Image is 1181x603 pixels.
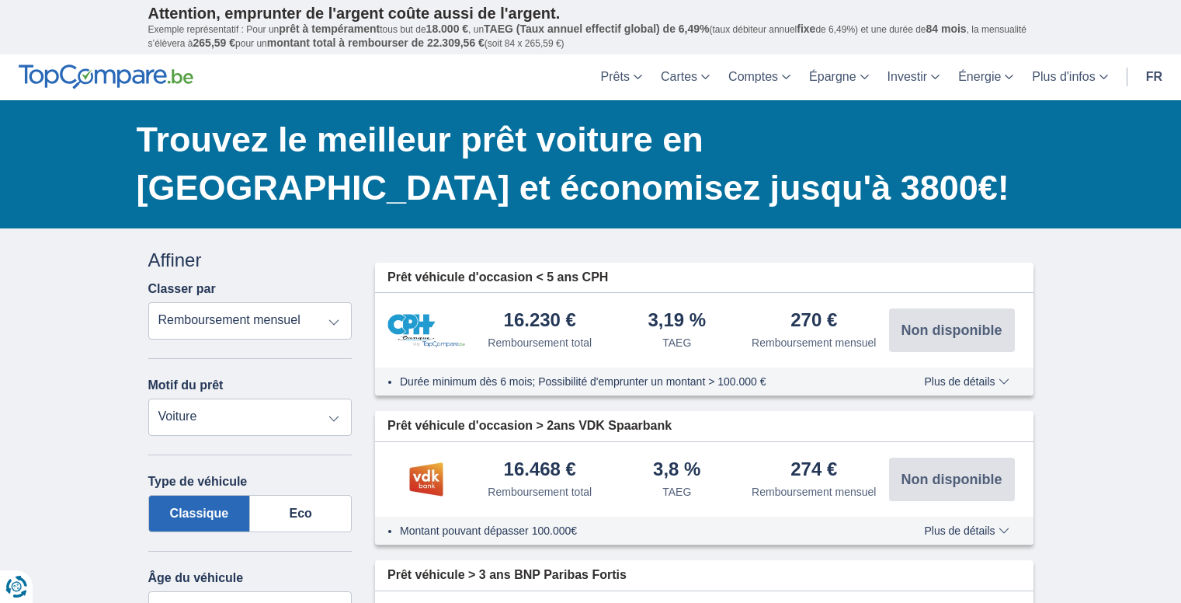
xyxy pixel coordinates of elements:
span: 265,59 € [193,37,236,49]
button: Plus de détails [912,375,1020,388]
span: Prêt véhicule d'occasion > 2ans VDK Spaarbank [387,417,672,435]
img: pret personnel VDK bank [387,460,465,499]
button: Non disponible [889,308,1015,352]
a: Plus d'infos [1023,54,1117,100]
div: 3,19 % [648,311,706,332]
span: Prêt véhicule > 3 ans BNP Paribas Fortis [387,566,627,584]
h1: Trouvez le meilleur prêt voiture en [GEOGRAPHIC_DATA] et économisez jusqu'à 3800€! [137,116,1033,212]
span: prêt à tempérament [279,23,380,35]
span: Non disponible [901,472,1002,486]
p: Attention, emprunter de l'argent coûte aussi de l'argent. [148,4,1033,23]
a: Investir [878,54,950,100]
a: Énergie [949,54,1023,100]
div: Remboursement total [488,335,592,350]
span: Plus de détails [924,525,1009,536]
a: Comptes [719,54,800,100]
div: Remboursement mensuel [752,484,876,500]
div: 3,8 % [653,460,700,481]
a: Épargne [800,54,878,100]
div: TAEG [662,335,691,350]
p: Exemple représentatif : Pour un tous but de , un (taux débiteur annuel de 6,49%) et une durée de ... [148,23,1033,51]
div: Affiner [148,247,353,274]
span: Plus de détails [924,376,1009,387]
div: 16.230 € [504,311,576,332]
img: TopCompare [19,64,193,89]
span: TAEG (Taux annuel effectif global) de 6,49% [484,23,709,35]
span: montant total à rembourser de 22.309,56 € [267,37,485,49]
img: pret personnel CPH Banque [387,314,465,347]
div: 270 € [790,311,837,332]
span: 18.000 € [426,23,469,35]
div: TAEG [662,484,691,500]
label: Âge du véhicule [148,571,244,585]
a: Prêts [592,54,651,100]
a: Cartes [651,54,719,100]
li: Montant pouvant dépasser 100.000€ [400,523,879,539]
label: Classer par [148,282,216,296]
div: 16.468 € [504,460,576,481]
span: fixe [797,23,815,35]
div: 274 € [790,460,837,481]
span: Prêt véhicule d'occasion < 5 ans CPH [387,269,608,287]
label: Motif du prêt [148,378,224,392]
div: Remboursement total [488,484,592,500]
span: Non disponible [901,323,1002,337]
span: 84 mois [926,23,967,35]
a: fr [1137,54,1172,100]
div: Remboursement mensuel [752,335,876,350]
button: Non disponible [889,458,1015,501]
li: Durée minimum dès 6 mois; Possibilité d'emprunter un montant > 100.000 € [400,374,879,389]
label: Eco [250,495,352,532]
button: Plus de détails [912,525,1020,537]
label: Type de véhicule [148,475,248,489]
label: Classique [148,495,251,532]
